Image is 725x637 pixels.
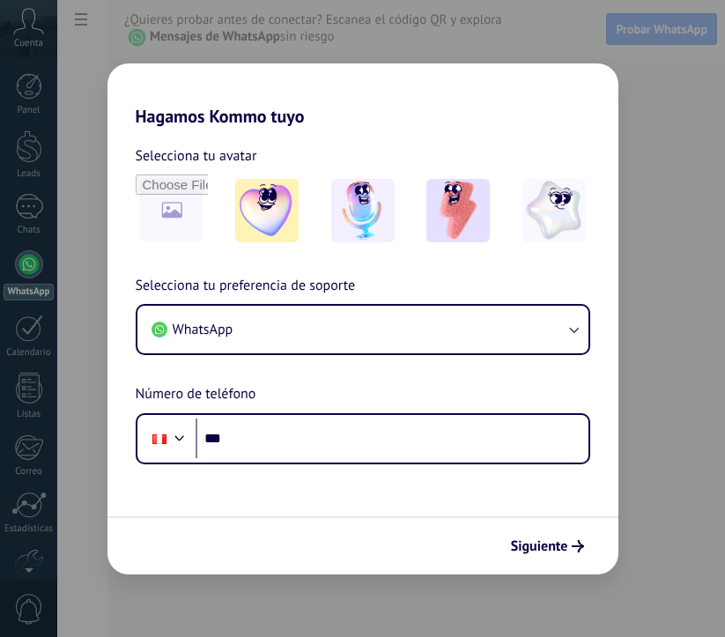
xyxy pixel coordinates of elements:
[137,306,588,353] button: WhatsApp
[107,63,618,127] h2: Hagamos Kommo tuyo
[235,179,299,242] img: -1.jpeg
[136,144,257,167] span: Selecciona tu avatar
[136,383,256,406] span: Número de teléfono
[136,275,356,298] span: Selecciona tu preferencia de soporte
[173,321,233,338] span: WhatsApp
[426,179,490,242] img: -3.jpeg
[331,179,395,242] img: -2.jpeg
[511,540,568,552] span: Siguiente
[143,420,176,457] div: Peru: + 51
[522,179,586,242] img: -4.jpeg
[503,531,592,561] button: Siguiente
